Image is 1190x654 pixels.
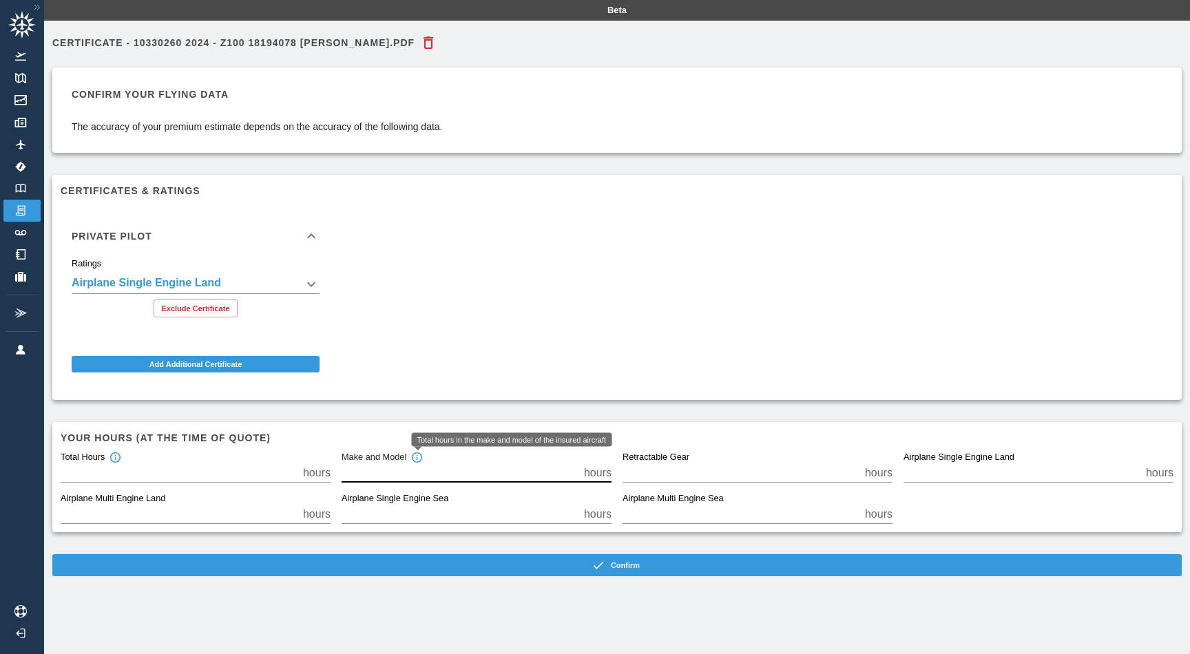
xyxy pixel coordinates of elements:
svg: Total hours in fixed-wing aircraft [109,452,121,464]
div: Private Pilot [61,258,331,328]
p: hours [303,465,331,481]
p: The accuracy of your premium estimate depends on the accuracy of the following data. [72,120,443,134]
button: Add Additional Certificate [72,356,320,372]
label: Retractable Gear [623,452,689,464]
button: Exclude Certificate [154,299,237,317]
button: Confirm [52,554,1182,576]
h6: Confirm your flying data [72,87,443,102]
label: Airplane Multi Engine Sea [623,493,724,505]
p: hours [303,506,331,523]
h6: Certificate - 10330260 2024 - Z100 18194078 [PERSON_NAME].pdf [52,38,415,48]
div: Total hours in the make and model of the insured aircraft [412,433,612,447]
p: hours [584,465,612,481]
div: Airplane Single Engine Land [72,275,320,294]
div: Make and Model [342,452,423,464]
p: hours [865,506,892,523]
label: Ratings [72,257,101,270]
h6: Private Pilot [72,231,152,241]
h6: Your hours (at the time of quote) [61,430,1173,445]
h6: Certificates & Ratings [61,183,1173,198]
label: Airplane Single Engine Sea [342,493,448,505]
p: hours [865,465,892,481]
div: Total Hours [61,452,121,464]
label: Airplane Multi Engine Land [61,493,165,505]
div: Private Pilot [61,214,331,258]
label: Airplane Single Engine Land [904,452,1014,464]
svg: Total hours in the make and model of the insured aircraft [410,452,423,464]
p: hours [584,506,612,523]
p: hours [1146,465,1173,481]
